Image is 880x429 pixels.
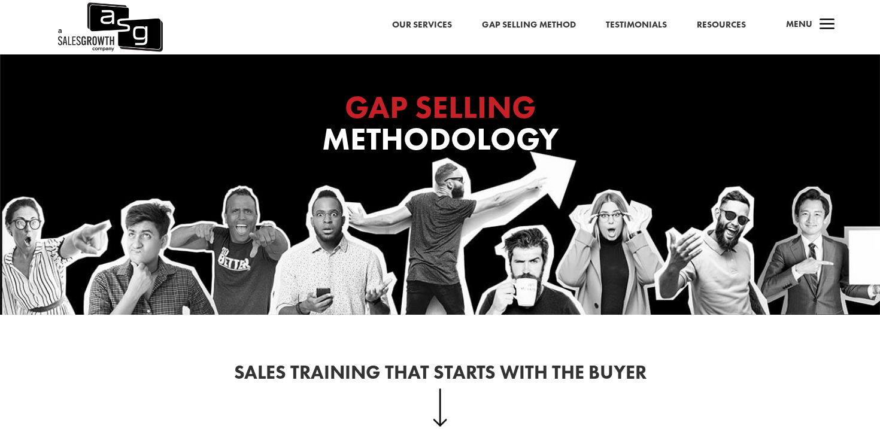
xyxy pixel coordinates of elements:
[697,17,746,33] a: Resources
[482,17,576,33] a: Gap Selling Method
[433,388,448,427] img: down-arrow
[117,363,763,388] h2: Sales Training That Starts With the Buyer
[786,18,812,30] span: Menu
[392,17,452,33] a: Our Services
[201,92,679,161] h1: Methodology
[815,13,839,37] span: a
[345,87,536,127] span: GAP SELLING
[606,17,667,33] a: Testimonials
